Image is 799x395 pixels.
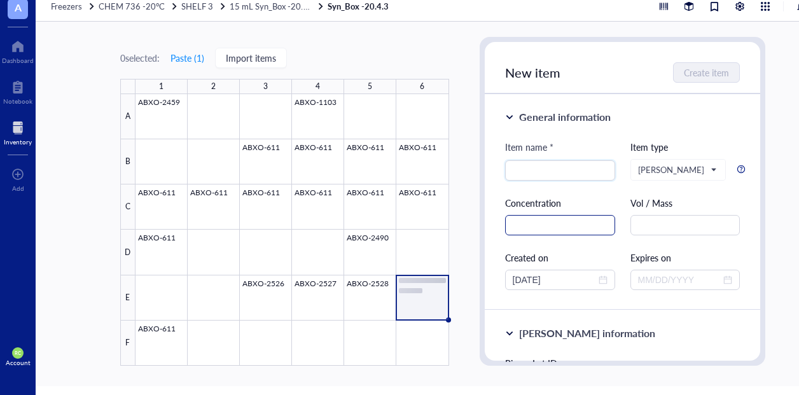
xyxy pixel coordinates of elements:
[120,321,135,366] div: F
[120,51,160,65] div: 0 selected:
[226,53,276,63] span: Import items
[3,77,32,105] a: Notebook
[505,196,615,210] div: Concentration
[316,79,320,94] div: 4
[170,48,205,68] button: Paste (1)
[15,350,21,356] span: RC
[519,326,655,341] div: [PERSON_NAME] information
[120,184,135,230] div: C
[420,79,424,94] div: 6
[120,94,135,139] div: A
[513,273,596,287] input: MM/DD/YYYY
[263,79,268,94] div: 3
[12,184,24,192] div: Add
[2,36,34,64] a: Dashboard
[120,139,135,184] div: B
[630,196,740,210] div: Vol / Mass
[630,140,740,154] div: Item type
[638,273,721,287] input: MM/DD/YYYY
[120,275,135,321] div: E
[4,138,32,146] div: Inventory
[181,1,325,12] a: SHELF 315 mL Syn_Box -20.4.1
[638,164,716,176] span: Aro Oligo
[6,359,31,366] div: Account
[2,57,34,64] div: Dashboard
[3,97,32,105] div: Notebook
[505,140,553,154] div: Item name
[505,64,560,81] span: New item
[215,48,287,68] button: Import items
[630,251,740,265] div: Expires on
[673,62,740,83] button: Create item
[4,118,32,146] a: Inventory
[368,79,372,94] div: 5
[211,79,216,94] div: 2
[99,1,179,12] a: CHEM 736 -20°C
[120,230,135,275] div: D
[505,251,615,265] div: Created on
[51,1,96,12] a: Freezers
[328,1,391,12] a: Syn_Box -20.4.3
[519,109,611,125] div: General information
[159,79,163,94] div: 1
[505,356,740,370] div: Bioreg Lot ID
